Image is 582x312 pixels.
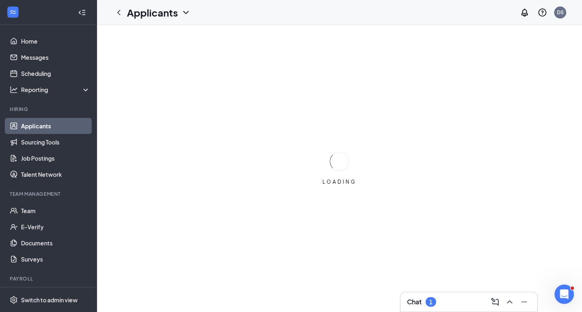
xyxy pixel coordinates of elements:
[21,235,90,251] a: Documents
[21,65,90,82] a: Scheduling
[490,297,500,307] svg: ComposeMessage
[21,134,90,150] a: Sourcing Tools
[10,296,18,304] svg: Settings
[21,166,90,182] a: Talent Network
[557,9,564,16] div: DS
[555,285,574,304] iframe: Intercom live chat
[489,295,502,308] button: ComposeMessage
[127,6,178,19] h1: Applicants
[21,219,90,235] a: E-Verify
[21,49,90,65] a: Messages
[10,191,89,197] div: Team Management
[21,86,91,94] div: Reporting
[21,251,90,267] a: Surveys
[518,295,531,308] button: Minimize
[538,8,547,17] svg: QuestionInfo
[429,299,432,306] div: 1
[319,178,360,185] div: LOADING
[10,275,89,282] div: Payroll
[407,297,422,306] h3: Chat
[10,106,89,113] div: Hiring
[21,33,90,49] a: Home
[181,8,191,17] svg: ChevronDown
[114,8,124,17] svg: ChevronLeft
[505,297,515,307] svg: ChevronUp
[519,297,529,307] svg: Minimize
[520,8,529,17] svg: Notifications
[78,8,86,17] svg: Collapse
[21,150,90,166] a: Job Postings
[503,295,516,308] button: ChevronUp
[21,118,90,134] a: Applicants
[21,296,78,304] div: Switch to admin view
[9,8,17,16] svg: WorkstreamLogo
[21,203,90,219] a: Team
[10,86,18,94] svg: Analysis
